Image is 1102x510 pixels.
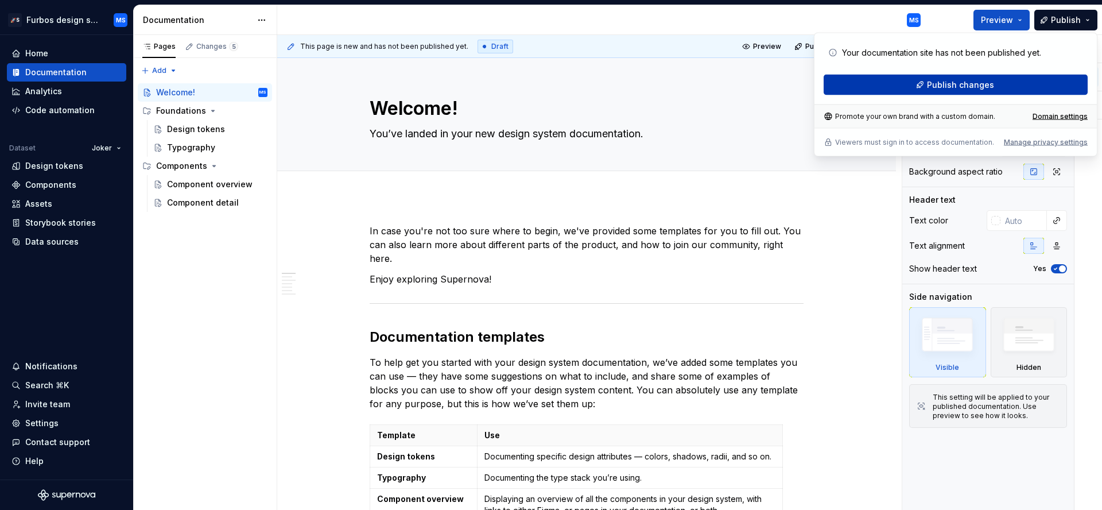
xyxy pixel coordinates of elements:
a: Design tokens [7,157,126,175]
span: Publish changes [805,42,861,51]
a: Storybook stories [7,214,126,232]
a: Documentation [7,63,126,82]
div: Page tree [138,83,272,212]
button: Help [7,452,126,470]
div: Code automation [25,105,95,116]
div: Invite team [25,399,70,410]
div: Component overview [167,179,253,190]
span: Draft [491,42,509,51]
button: Publish changes [824,75,1088,95]
a: Welcome!MS [138,83,272,102]
a: Invite team [7,395,126,414]
div: Home [25,48,48,59]
div: Analytics [25,86,62,97]
button: Add [138,63,181,79]
input: Auto [1000,210,1047,231]
div: Design tokens [25,160,83,172]
div: Components [25,179,76,191]
span: Publish [1051,14,1081,26]
div: Contact support [25,436,90,448]
p: Use [484,430,775,441]
div: MS [116,16,126,25]
div: Hidden [991,307,1068,377]
a: Domain settings [1033,112,1088,121]
svg: Supernova Logo [38,489,95,501]
div: Notifications [25,361,77,372]
a: Assets [7,195,126,213]
p: Documenting specific design attributes — colors, shadows, radii, and so on. [484,451,775,462]
a: Component detail [149,194,272,212]
div: Dataset [9,144,36,153]
div: Visible [936,363,959,372]
a: Component overview [149,175,272,194]
p: To help get you started with your design system documentation, we’ve added some templates you can... [370,356,804,411]
button: Preview [973,10,1030,30]
div: Welcome! [156,87,195,98]
p: In case you're not too sure where to begin, we've provided some templates for you to fill out. Yo... [370,224,804,265]
h2: Documentation templates [370,328,804,346]
div: Background aspect ratio [909,166,1003,177]
textarea: You’ve landed in your new design system documentation. [367,125,801,143]
a: Analytics [7,82,126,101]
a: Data sources [7,233,126,251]
button: Joker [87,140,126,156]
p: Viewers must sign in to access documentation. [835,138,994,147]
div: MS [909,16,919,25]
p: Enjoy exploring Supernova! [370,272,804,286]
label: Yes [1033,264,1046,273]
div: Data sources [25,236,79,248]
a: Settings [7,414,126,432]
div: This setting will be applied to your published documentation. Use preview to see how it looks. [933,393,1060,420]
div: Help [25,455,44,467]
div: Changes [196,42,238,51]
div: Show header text [909,263,977,275]
button: 🚀SFurbos design systemMS [2,7,131,32]
p: Your documentation site has not been published yet. [842,47,1041,59]
div: Documentation [143,14,251,26]
span: Preview [981,14,1013,26]
div: Pages [142,42,176,51]
div: Components [138,157,272,175]
button: Search ⌘K [7,376,126,395]
a: Typography [149,138,272,157]
button: Preview [739,38,786,55]
div: Search ⌘K [25,380,69,391]
div: Components [156,160,207,172]
span: 5 [229,42,238,51]
div: Foundations [156,105,206,117]
a: Components [7,176,126,194]
div: Storybook stories [25,217,96,229]
div: Settings [25,418,59,429]
strong: Component overview [377,494,464,504]
div: MS [259,87,266,98]
div: Manage privacy settings [1004,138,1088,147]
p: Documenting the type stack you’re using. [484,472,775,484]
button: Publish changes [791,38,866,55]
div: Foundations [138,102,272,120]
span: Preview [753,42,781,51]
div: Header text [909,194,956,206]
div: Documentation [25,67,87,78]
div: Hidden [1016,363,1041,372]
div: Assets [25,198,52,210]
span: Joker [92,144,112,153]
button: Contact support [7,433,126,451]
div: Component detail [167,197,239,208]
div: Text color [909,215,948,226]
span: Add [152,66,166,75]
textarea: Welcome! [367,95,801,122]
a: Code automation [7,101,126,119]
strong: Design tokens [377,451,435,461]
button: Notifications [7,357,126,376]
div: Design tokens [167,123,225,135]
a: Home [7,44,126,63]
span: This page is new and has not been published yet. [300,42,468,51]
div: Text alignment [909,240,965,252]
div: Side navigation [909,291,972,303]
div: Promote your own brand with a custom domain. [824,112,995,121]
div: 🚀S [8,13,22,27]
span: Publish changes [927,79,994,91]
a: Design tokens [149,120,272,138]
